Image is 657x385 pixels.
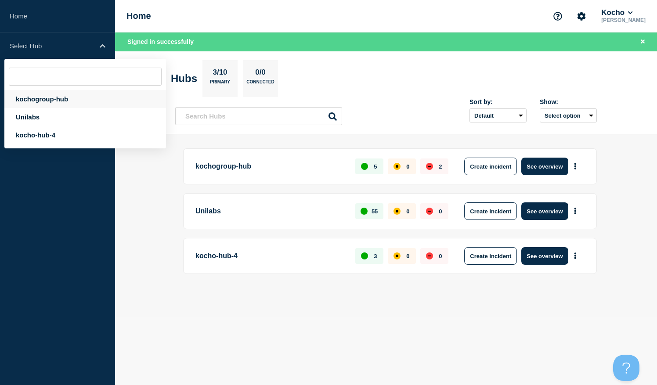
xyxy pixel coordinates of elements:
[361,208,368,215] div: up
[464,247,517,265] button: Create incident
[210,79,230,89] p: Primary
[570,248,581,264] button: More actions
[426,163,433,170] div: down
[246,79,274,89] p: Connected
[599,8,634,17] button: Kocho
[570,203,581,219] button: More actions
[4,90,166,108] div: kochogroup-hub
[195,247,345,265] p: kocho-hub-4
[599,17,647,23] p: [PERSON_NAME]
[406,253,409,259] p: 0
[439,163,442,170] p: 2
[469,98,527,105] div: Sort by:
[127,38,194,45] span: Signed in successfully
[4,126,166,144] div: kocho-hub-4
[521,202,568,220] button: See overview
[209,68,231,79] p: 3/10
[637,37,648,47] button: Close banner
[464,158,517,175] button: Create incident
[464,202,517,220] button: Create incident
[439,208,442,215] p: 0
[372,208,378,215] p: 55
[540,98,597,105] div: Show:
[439,253,442,259] p: 0
[175,107,342,125] input: Search Hubs
[374,163,377,170] p: 5
[195,158,345,175] p: kochogroup-hub
[540,108,597,122] button: Select option
[521,247,568,265] button: See overview
[10,42,94,50] p: Select Hub
[426,252,433,259] div: down
[393,208,401,215] div: affected
[252,68,269,79] p: 0/0
[613,355,639,381] iframe: Help Scout Beacon - Open
[572,7,591,25] button: Account settings
[570,158,581,175] button: More actions
[521,158,568,175] button: See overview
[406,163,409,170] p: 0
[469,108,527,122] select: Sort by
[374,253,377,259] p: 3
[426,208,433,215] div: down
[361,163,368,170] div: up
[406,208,409,215] p: 0
[361,252,368,259] div: up
[4,108,166,126] div: Unilabs
[195,202,345,220] p: Unilabs
[126,11,151,21] h1: Home
[171,72,197,85] h2: Hubs
[393,163,401,170] div: affected
[393,252,401,259] div: affected
[549,7,567,25] button: Support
